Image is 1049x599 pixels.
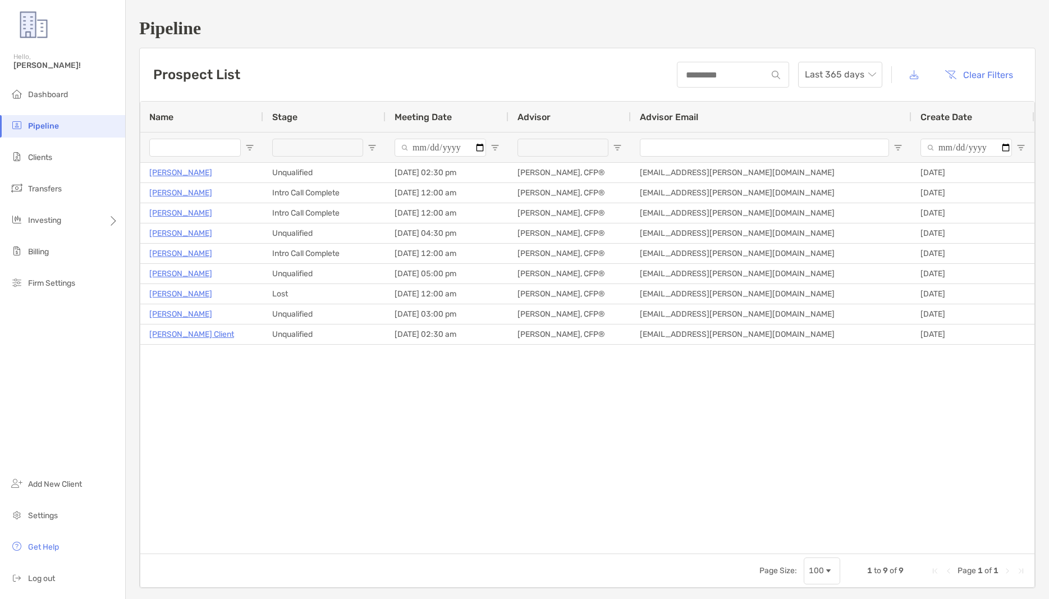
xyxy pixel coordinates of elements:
[509,223,631,243] div: [PERSON_NAME], CFP®
[149,186,212,200] a: [PERSON_NAME]
[772,71,780,79] img: input icon
[28,247,49,257] span: Billing
[613,143,622,152] button: Open Filter Menu
[509,244,631,263] div: [PERSON_NAME], CFP®
[911,304,1034,324] div: [DATE]
[28,153,52,162] span: Clients
[10,276,24,289] img: firm-settings icon
[149,226,212,240] a: [PERSON_NAME]
[395,112,452,122] span: Meeting Date
[28,574,55,583] span: Log out
[509,163,631,182] div: [PERSON_NAME], CFP®
[509,203,631,223] div: [PERSON_NAME], CFP®
[631,284,911,304] div: [EMAIL_ADDRESS][PERSON_NAME][DOMAIN_NAME]
[920,139,1012,157] input: Create Date Filter Input
[386,244,509,263] div: [DATE] 12:00 am
[931,566,940,575] div: First Page
[368,143,377,152] button: Open Filter Menu
[149,139,241,157] input: Name Filter Input
[640,139,889,157] input: Advisor Email Filter Input
[984,566,992,575] span: of
[993,566,998,575] span: 1
[911,324,1034,344] div: [DATE]
[149,246,212,260] p: [PERSON_NAME]
[386,304,509,324] div: [DATE] 03:00 pm
[958,566,976,575] span: Page
[10,213,24,226] img: investing icon
[883,566,888,575] span: 9
[28,278,75,288] span: Firm Settings
[509,264,631,284] div: [PERSON_NAME], CFP®
[386,324,509,344] div: [DATE] 02:30 am
[149,267,212,281] a: [PERSON_NAME]
[631,163,911,182] div: [EMAIL_ADDRESS][PERSON_NAME][DOMAIN_NAME]
[10,244,24,258] img: billing icon
[10,571,24,584] img: logout icon
[28,90,68,99] span: Dashboard
[517,112,551,122] span: Advisor
[10,508,24,522] img: settings icon
[149,112,173,122] span: Name
[890,566,897,575] span: of
[149,327,234,341] a: [PERSON_NAME] Client
[874,566,881,575] span: to
[263,183,386,203] div: Intro Call Complete
[491,143,500,152] button: Open Filter Menu
[631,324,911,344] div: [EMAIL_ADDRESS][PERSON_NAME][DOMAIN_NAME]
[1003,566,1012,575] div: Next Page
[272,112,297,122] span: Stage
[631,183,911,203] div: [EMAIL_ADDRESS][PERSON_NAME][DOMAIN_NAME]
[911,244,1034,263] div: [DATE]
[1016,143,1025,152] button: Open Filter Menu
[386,264,509,284] div: [DATE] 05:00 pm
[944,566,953,575] div: Previous Page
[10,181,24,195] img: transfers icon
[13,61,118,70] span: [PERSON_NAME]!
[263,203,386,223] div: Intro Call Complete
[809,566,824,575] div: 100
[10,150,24,163] img: clients icon
[631,264,911,284] div: [EMAIL_ADDRESS][PERSON_NAME][DOMAIN_NAME]
[245,143,254,152] button: Open Filter Menu
[631,244,911,263] div: [EMAIL_ADDRESS][PERSON_NAME][DOMAIN_NAME]
[10,539,24,553] img: get-help icon
[911,284,1034,304] div: [DATE]
[509,304,631,324] div: [PERSON_NAME], CFP®
[13,4,54,45] img: Zoe Logo
[10,477,24,490] img: add_new_client icon
[911,264,1034,284] div: [DATE]
[149,307,212,321] a: [PERSON_NAME]
[386,223,509,243] div: [DATE] 04:30 pm
[911,223,1034,243] div: [DATE]
[149,166,212,180] p: [PERSON_NAME]
[28,511,58,520] span: Settings
[28,184,62,194] span: Transfers
[386,203,509,223] div: [DATE] 12:00 am
[386,284,509,304] div: [DATE] 12:00 am
[867,566,872,575] span: 1
[28,479,82,489] span: Add New Client
[631,304,911,324] div: [EMAIL_ADDRESS][PERSON_NAME][DOMAIN_NAME]
[631,223,911,243] div: [EMAIL_ADDRESS][PERSON_NAME][DOMAIN_NAME]
[263,324,386,344] div: Unqualified
[386,183,509,203] div: [DATE] 12:00 am
[263,304,386,324] div: Unqualified
[899,566,904,575] span: 9
[805,62,876,87] span: Last 365 days
[894,143,903,152] button: Open Filter Menu
[149,206,212,220] a: [PERSON_NAME]
[911,163,1034,182] div: [DATE]
[386,163,509,182] div: [DATE] 02:30 pm
[28,216,61,225] span: Investing
[263,284,386,304] div: Lost
[1016,566,1025,575] div: Last Page
[263,223,386,243] div: Unqualified
[139,18,1036,39] h1: Pipeline
[936,62,1021,87] button: Clear Filters
[631,203,911,223] div: [EMAIL_ADDRESS][PERSON_NAME][DOMAIN_NAME]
